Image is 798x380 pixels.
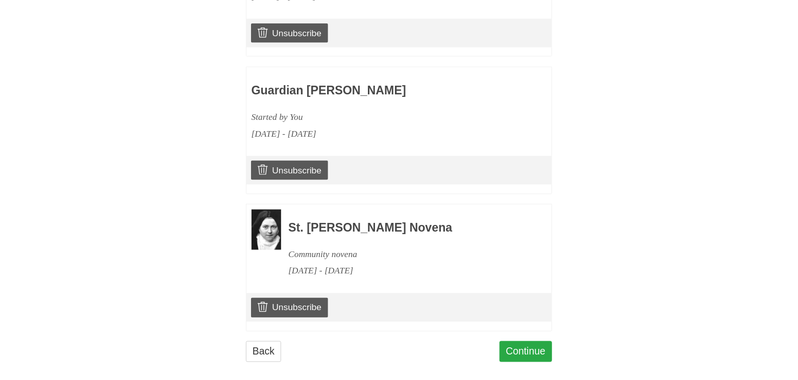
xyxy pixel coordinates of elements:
a: Unsubscribe [251,23,328,43]
a: Unsubscribe [251,161,328,180]
img: Novena image [252,210,281,250]
div: Community novena [288,246,524,263]
div: [DATE] - [DATE] [252,125,487,142]
h3: Guardian [PERSON_NAME] [252,84,487,97]
a: Continue [500,341,553,362]
div: [DATE] - [DATE] [288,263,524,280]
a: Back [246,341,281,362]
a: Unsubscribe [251,298,328,317]
div: Started by You [252,109,487,125]
h3: St. [PERSON_NAME] Novena [288,221,524,235]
